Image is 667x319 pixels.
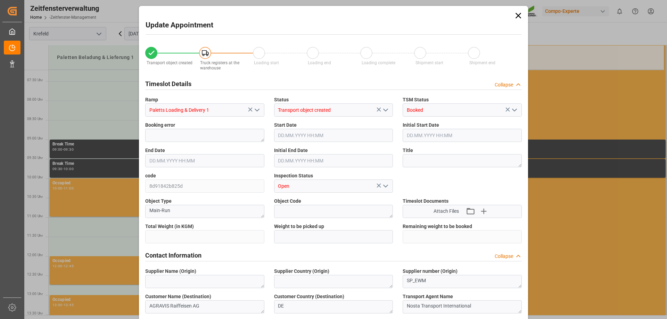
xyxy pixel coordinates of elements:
textarea: AGRAVIS Raiffeisen AG [145,300,264,313]
textarea: SP_EWM [403,275,522,288]
h2: Contact Information [145,251,201,260]
span: Supplier number (Origin) [403,268,458,275]
div: Collapse [495,253,513,260]
input: DD.MM.YYYY HH:MM [403,129,522,142]
h2: Timeslot Details [145,79,191,89]
h2: Update Appointment [146,20,213,31]
span: Truck registers at the warehouse [200,60,239,70]
button: open menu [509,105,519,116]
span: Remaining weight to be booked [403,223,472,230]
span: Initial End Date [274,147,308,154]
input: Type to search/select [145,103,264,117]
span: Shipment end [469,60,495,65]
span: Transport object created [147,60,192,65]
textarea: DE [274,300,393,313]
div: Collapse [495,81,513,89]
span: Attach Files [434,208,459,215]
span: Initial Start Date [403,121,439,129]
input: Type to search/select [274,103,393,117]
input: DD.MM.YYYY HH:MM [274,154,393,167]
span: End Date [145,147,165,154]
span: Ramp [145,96,158,103]
input: DD.MM.YYYY HH:MM [145,154,264,167]
span: Loading complete [362,60,395,65]
span: Supplier Name (Origin) [145,268,196,275]
span: Shipment start [415,60,443,65]
span: Booking error [145,121,175,129]
button: open menu [380,181,390,192]
span: Inspection Status [274,172,313,179]
span: Supplier Country (Origin) [274,268,329,275]
span: Customer Country (Destination) [274,293,344,300]
input: DD.MM.YYYY HH:MM [274,129,393,142]
span: Loading start [254,60,279,65]
span: Status [274,96,289,103]
span: Total Weight (in KGM) [145,223,194,230]
span: Object Type [145,198,172,205]
textarea: Main-Run [145,205,264,218]
span: Transport Agent Name [403,293,453,300]
span: Start Date [274,121,297,129]
span: Weight to be picked up [274,223,324,230]
button: open menu [251,105,262,116]
span: Timeslot Documents [403,198,448,205]
span: Object Code [274,198,301,205]
span: Title [403,147,413,154]
span: TSM Status [403,96,429,103]
span: Loading end [308,60,331,65]
button: open menu [380,105,390,116]
span: code [145,172,156,179]
span: Customer Name (Destination) [145,293,211,300]
textarea: Nosta Transport International [403,300,522,313]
